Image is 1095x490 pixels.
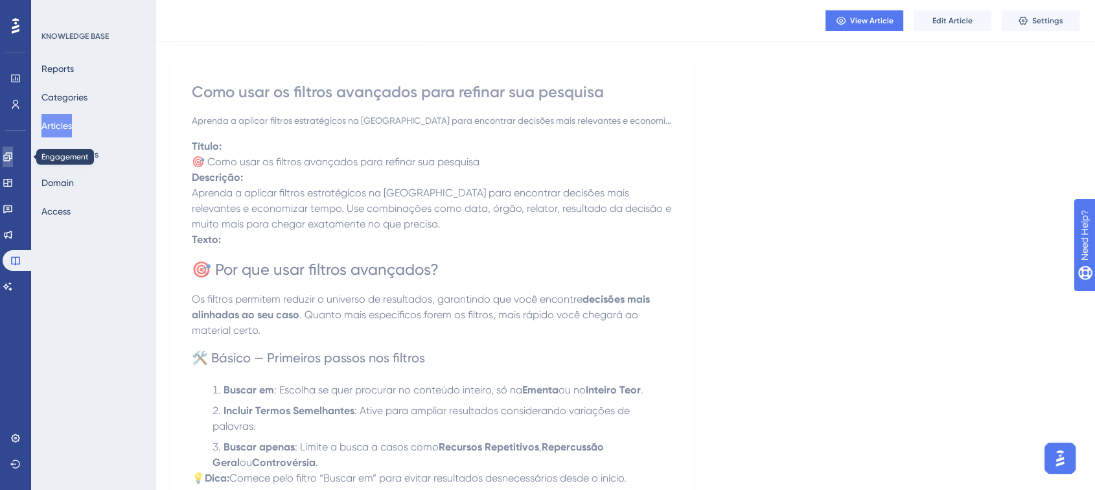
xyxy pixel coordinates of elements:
span: . [316,456,318,469]
span: 🛠️ Básico — Primeiros passos nos filtros [192,350,425,366]
span: : Ative para ampliar resultados considerando variações de palavras. [213,404,632,432]
span: . [641,384,643,396]
span: : Escolha se quer procurar no conteúdo inteiro, só na [274,384,522,396]
strong: Controvérsia [252,456,316,469]
span: Need Help? [30,3,81,19]
span: Os filtros permitem reduzir o universo de resultados, garantindo que você encontre [192,293,582,305]
button: Reports [41,57,74,80]
strong: Recursos Repetitivos [439,441,539,453]
button: Articles [41,114,72,137]
strong: Inteiro Teor [586,384,641,396]
span: ou no [559,384,586,396]
span: , [539,441,542,453]
button: Settings [1002,10,1079,31]
strong: Ementa [522,384,559,396]
strong: Descrição: [192,171,243,183]
span: . Quanto mais específicos forem os filtros, mais rápido você chegará ao material certo. [192,309,641,336]
span: View Article [850,16,893,26]
span: 💡 [192,472,205,484]
span: Aprenda a aplicar filtros estratégicos na [GEOGRAPHIC_DATA] para encontrar decisões mais relevant... [192,187,674,230]
button: Edit Article [914,10,991,31]
strong: Texto: [192,233,221,246]
div: Como usar os filtros avançados para refinar sua pesquisa [192,82,674,102]
span: Comece pelo filtro “Buscar em” para evitar resultados desnecessários desde o início. [229,472,627,484]
button: Categories [41,86,87,109]
strong: Buscar em [224,384,274,396]
strong: Buscar apenas [224,441,295,453]
button: View Article [825,10,903,31]
span: Settings [1032,16,1063,26]
button: Domain [41,171,74,194]
div: KNOWLEDGE BASE [41,31,109,41]
span: 🎯 Por que usar filtros avançados? [192,261,439,279]
button: Page Settings [41,143,98,166]
strong: Dica: [205,472,229,484]
span: ou [240,456,252,469]
div: Aprenda a aplicar filtros estratégicos na [GEOGRAPHIC_DATA] para encontrar decisões mais relevant... [192,113,674,128]
span: 🎯 Como usar os filtros avançados para refinar sua pesquisa [192,156,479,168]
strong: Incluir Termos Semelhantes [224,404,354,417]
span: : Limite a busca a casos como [295,441,439,453]
strong: Título: [192,140,222,152]
iframe: UserGuiding AI Assistant Launcher [1041,439,1079,478]
button: Access [41,200,71,223]
span: Edit Article [932,16,973,26]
